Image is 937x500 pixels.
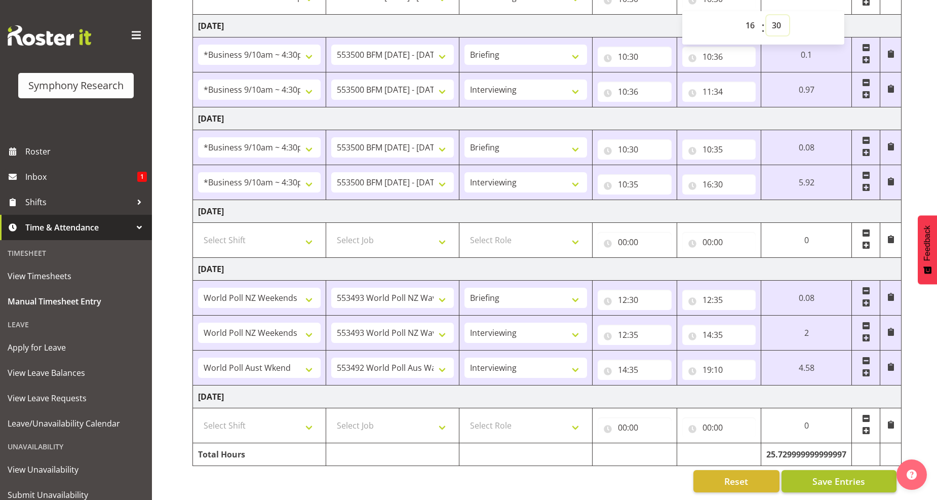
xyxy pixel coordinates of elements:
[193,443,326,466] td: Total Hours
[3,360,149,386] a: View Leave Balances
[193,200,902,223] td: [DATE]
[761,165,852,200] td: 5.92
[598,139,672,160] input: Click to select...
[3,457,149,482] a: View Unavailability
[8,391,144,406] span: View Leave Requests
[682,47,756,67] input: Click to select...
[8,416,144,431] span: Leave/Unavailability Calendar
[25,195,132,210] span: Shifts
[598,325,672,345] input: Click to select...
[782,470,896,492] button: Save Entries
[761,408,852,443] td: 0
[682,360,756,380] input: Click to select...
[761,443,852,466] td: 25.729999999999997
[8,365,144,380] span: View Leave Balances
[682,417,756,438] input: Click to select...
[3,436,149,457] div: Unavailability
[682,174,756,195] input: Click to select...
[682,290,756,310] input: Click to select...
[693,470,779,492] button: Reset
[193,258,902,281] td: [DATE]
[8,268,144,284] span: View Timesheets
[28,78,124,93] div: Symphony Research
[761,72,852,107] td: 0.97
[3,314,149,335] div: Leave
[8,340,144,355] span: Apply for Leave
[761,316,852,351] td: 2
[137,172,147,182] span: 1
[724,475,748,488] span: Reset
[761,281,852,316] td: 0.08
[8,462,144,477] span: View Unavailability
[598,232,672,252] input: Click to select...
[3,411,149,436] a: Leave/Unavailability Calendar
[918,215,937,284] button: Feedback - Show survey
[3,386,149,411] a: View Leave Requests
[8,294,144,309] span: Manual Timesheet Entry
[907,470,917,480] img: help-xxl-2.png
[761,15,765,41] span: :
[598,290,672,310] input: Click to select...
[682,82,756,102] input: Click to select...
[193,15,902,37] td: [DATE]
[598,174,672,195] input: Click to select...
[8,25,91,46] img: Rosterit website logo
[3,289,149,314] a: Manual Timesheet Entry
[761,223,852,258] td: 0
[193,386,902,408] td: [DATE]
[193,107,902,130] td: [DATE]
[682,325,756,345] input: Click to select...
[25,169,137,184] span: Inbox
[761,351,852,386] td: 4.58
[923,225,932,261] span: Feedback
[3,243,149,263] div: Timesheet
[598,360,672,380] input: Click to select...
[682,232,756,252] input: Click to select...
[761,130,852,165] td: 0.08
[25,144,147,159] span: Roster
[598,47,672,67] input: Click to select...
[598,82,672,102] input: Click to select...
[25,220,132,235] span: Time & Attendance
[598,417,672,438] input: Click to select...
[3,263,149,289] a: View Timesheets
[682,139,756,160] input: Click to select...
[3,335,149,360] a: Apply for Leave
[812,475,865,488] span: Save Entries
[761,37,852,72] td: 0.1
